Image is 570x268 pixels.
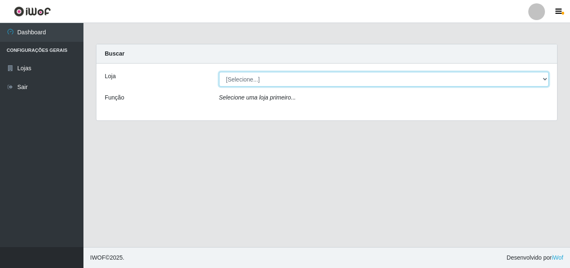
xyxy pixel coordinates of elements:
[90,253,124,262] span: © 2025 .
[14,6,51,17] img: CoreUI Logo
[552,254,563,261] a: iWof
[219,94,296,101] i: Selecione uma loja primeiro...
[507,253,563,262] span: Desenvolvido por
[90,254,106,261] span: IWOF
[105,93,124,102] label: Função
[105,72,116,81] label: Loja
[105,50,124,57] strong: Buscar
